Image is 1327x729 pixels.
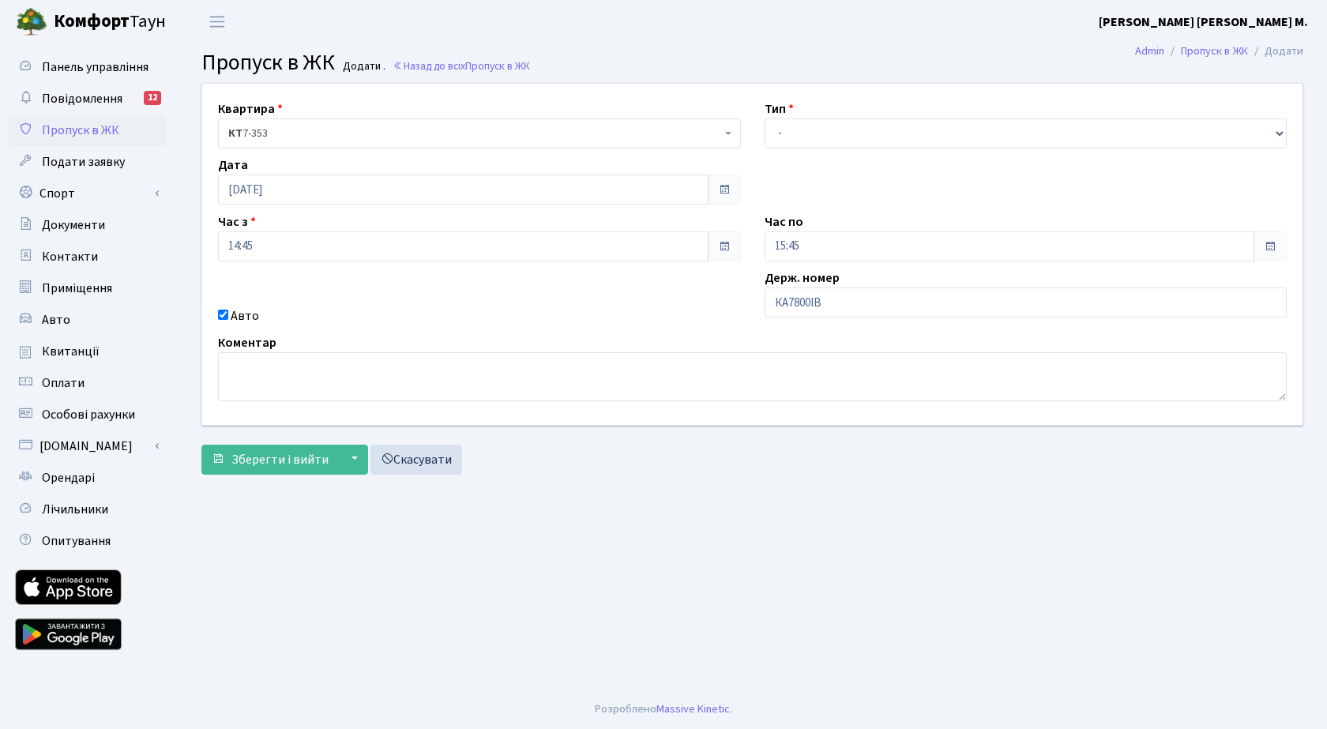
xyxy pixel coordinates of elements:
[765,269,840,287] label: Держ. номер
[218,333,276,352] label: Коментар
[218,118,741,148] span: <b>КТ</b>&nbsp;&nbsp;&nbsp;&nbsp;7-353
[42,501,108,518] span: Лічильники
[8,146,166,178] a: Подати заявку
[8,304,166,336] a: Авто
[8,367,166,399] a: Оплати
[54,9,166,36] span: Таун
[218,212,256,231] label: Час з
[42,469,95,487] span: Орендарі
[340,60,385,73] small: Додати .
[42,532,111,550] span: Опитування
[201,445,339,475] button: Зберегти і вийти
[465,58,530,73] span: Пропуск в ЖК
[8,525,166,557] a: Опитування
[228,126,242,141] b: КТ
[8,462,166,494] a: Орендарі
[231,306,259,325] label: Авто
[8,241,166,272] a: Контакти
[231,451,329,468] span: Зберегти і вийти
[54,9,130,34] b: Комфорт
[1181,43,1248,59] a: Пропуск в ЖК
[765,212,803,231] label: Час по
[393,58,530,73] a: Назад до всіхПропуск в ЖК
[595,701,732,718] div: Розроблено .
[228,126,721,141] span: <b>КТ</b>&nbsp;&nbsp;&nbsp;&nbsp;7-353
[42,248,98,265] span: Контакти
[8,51,166,83] a: Панель управління
[8,115,166,146] a: Пропуск в ЖК
[42,90,122,107] span: Повідомлення
[42,153,125,171] span: Подати заявку
[1135,43,1164,59] a: Admin
[42,343,100,360] span: Квитанції
[42,58,148,76] span: Панель управління
[8,399,166,430] a: Особові рахунки
[1099,13,1308,32] a: [PERSON_NAME] [PERSON_NAME] М.
[218,156,248,175] label: Дата
[1099,13,1308,31] b: [PERSON_NAME] [PERSON_NAME] М.
[8,494,166,525] a: Лічильники
[42,122,119,139] span: Пропуск в ЖК
[8,336,166,367] a: Квитанції
[8,272,166,304] a: Приміщення
[765,287,1288,318] input: AA0001AA
[201,47,335,78] span: Пропуск в ЖК
[42,406,135,423] span: Особові рахунки
[197,9,237,35] button: Переключити навігацію
[1248,43,1303,60] li: Додати
[656,701,730,717] a: Massive Kinetic
[1111,35,1327,68] nav: breadcrumb
[42,280,112,297] span: Приміщення
[144,91,161,105] div: 12
[765,100,794,118] label: Тип
[16,6,47,38] img: logo.png
[8,209,166,241] a: Документи
[42,216,105,234] span: Документи
[8,430,166,462] a: [DOMAIN_NAME]
[42,311,70,329] span: Авто
[370,445,462,475] a: Скасувати
[42,374,85,392] span: Оплати
[8,178,166,209] a: Спорт
[218,100,283,118] label: Квартира
[8,83,166,115] a: Повідомлення12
